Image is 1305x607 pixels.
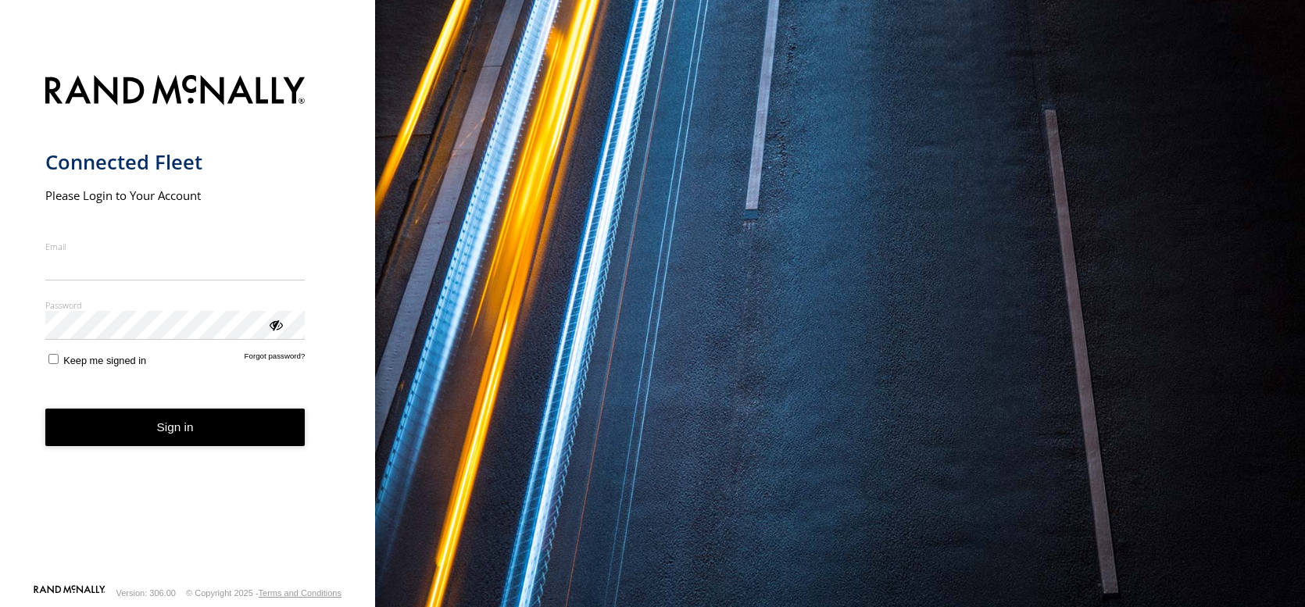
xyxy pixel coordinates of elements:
[48,354,59,364] input: Keep me signed in
[45,187,306,203] h2: Please Login to Your Account
[45,66,331,584] form: main
[116,588,176,598] div: Version: 306.00
[45,241,306,252] label: Email
[45,409,306,447] button: Sign in
[63,355,146,366] span: Keep me signed in
[45,299,306,311] label: Password
[45,149,306,175] h1: Connected Fleet
[34,585,105,601] a: Visit our Website
[45,72,306,112] img: Rand McNally
[186,588,341,598] div: © Copyright 2025 -
[267,316,283,332] div: ViewPassword
[245,352,306,366] a: Forgot password?
[259,588,341,598] a: Terms and Conditions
